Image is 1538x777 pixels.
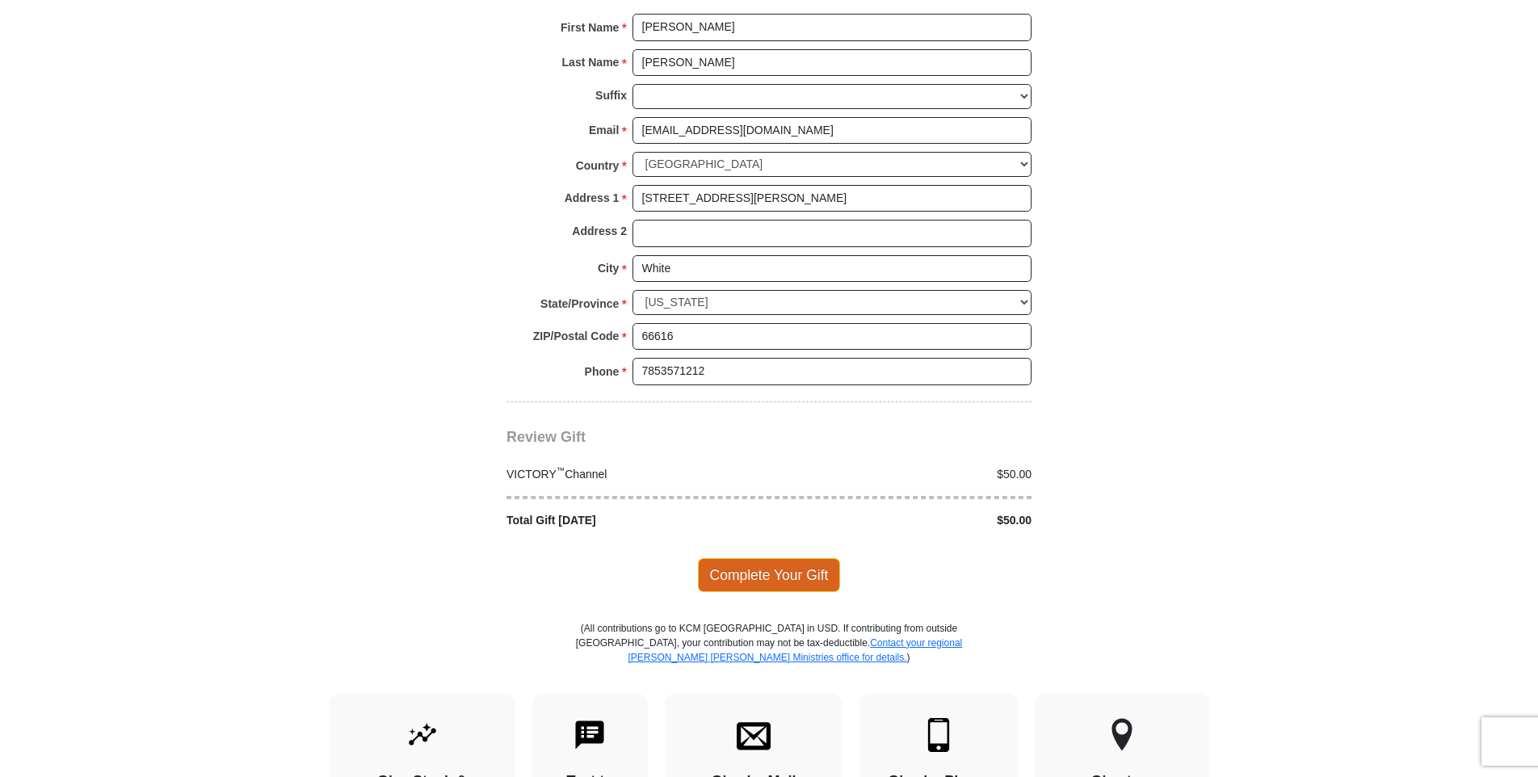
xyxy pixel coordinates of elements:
sup: ™ [557,465,565,475]
strong: Suffix [595,84,627,107]
a: Contact your regional [PERSON_NAME] [PERSON_NAME] Ministries office for details. [628,637,962,663]
strong: First Name [561,16,619,39]
span: Review Gift [506,429,586,445]
strong: Phone [585,360,620,383]
img: other-region [1111,718,1133,752]
strong: Address 2 [572,220,627,242]
strong: Address 1 [565,187,620,209]
div: VICTORY Channel [498,466,770,483]
strong: Last Name [562,51,620,73]
strong: ZIP/Postal Code [533,325,620,347]
span: Complete Your Gift [698,558,841,592]
strong: Country [576,154,620,177]
div: $50.00 [769,466,1040,483]
div: Total Gift [DATE] [498,512,770,529]
strong: City [598,257,619,279]
div: $50.00 [769,512,1040,529]
strong: Email [589,119,619,141]
img: give-by-stock.svg [406,718,439,752]
img: text-to-give.svg [573,718,607,752]
img: mobile.svg [922,718,956,752]
p: (All contributions go to KCM [GEOGRAPHIC_DATA] in USD. If contributing from outside [GEOGRAPHIC_D... [575,621,963,694]
strong: State/Province [540,292,619,315]
img: envelope.svg [737,718,771,752]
